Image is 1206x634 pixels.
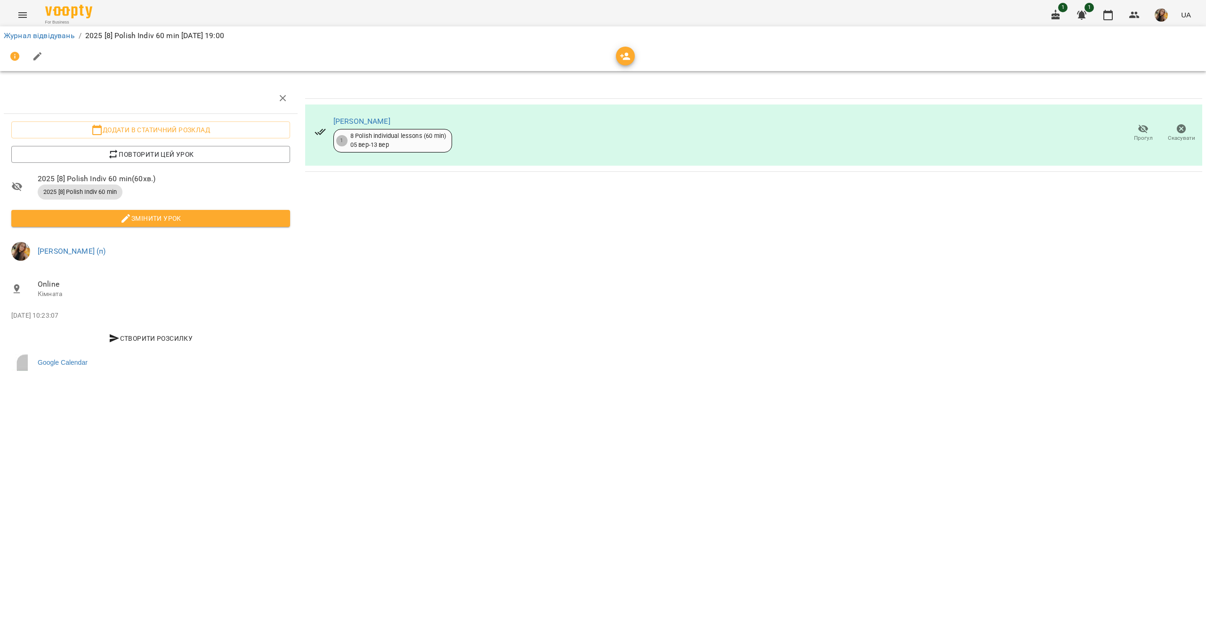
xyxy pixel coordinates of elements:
[1124,120,1162,146] button: Прогул
[1058,3,1068,12] span: 1
[4,30,1202,41] nav: breadcrumb
[1155,8,1168,22] img: 2d1d2c17ffccc5d6363169c503fcce50.jpg
[19,149,283,160] span: Повторити цей урок
[11,146,290,163] button: Повторити цей урок
[336,135,348,146] div: 1
[1168,134,1195,142] span: Скасувати
[11,121,290,138] button: Додати в статичний розклад
[45,19,92,25] span: For Business
[11,4,34,26] button: Menu
[1181,10,1191,20] span: UA
[11,311,290,321] p: [DATE] 10:23:07
[1134,134,1153,142] span: Прогул
[4,351,298,375] a: Google Calendar
[1162,120,1200,146] button: Скасувати
[15,333,286,344] span: Створити розсилку
[11,242,30,261] img: 2d1d2c17ffccc5d6363169c503fcce50.jpg
[38,279,290,290] span: Online
[38,289,290,299] p: Кімната
[11,354,118,459] img: 9k=
[4,31,75,40] a: Журнал відвідувань
[79,30,81,41] li: /
[1177,6,1195,24] button: UA
[85,30,224,41] p: 2025 [8] Polish Indiv 60 min [DATE] 19:00
[19,124,283,136] span: Додати в статичний розклад
[11,210,290,227] button: Змінити урок
[11,330,290,347] button: Створити розсилку
[19,213,283,224] span: Змінити урок
[333,117,390,126] a: [PERSON_NAME]
[1085,3,1094,12] span: 1
[45,5,92,18] img: Voopty Logo
[350,132,446,149] div: 8 Polish individual lessons (60 min) 05 вер - 13 вер
[38,188,122,196] span: 2025 [8] Polish Indiv 60 min
[38,247,106,256] a: [PERSON_NAME] (п)
[38,173,290,185] span: 2025 [8] Polish Indiv 60 min ( 60 хв. )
